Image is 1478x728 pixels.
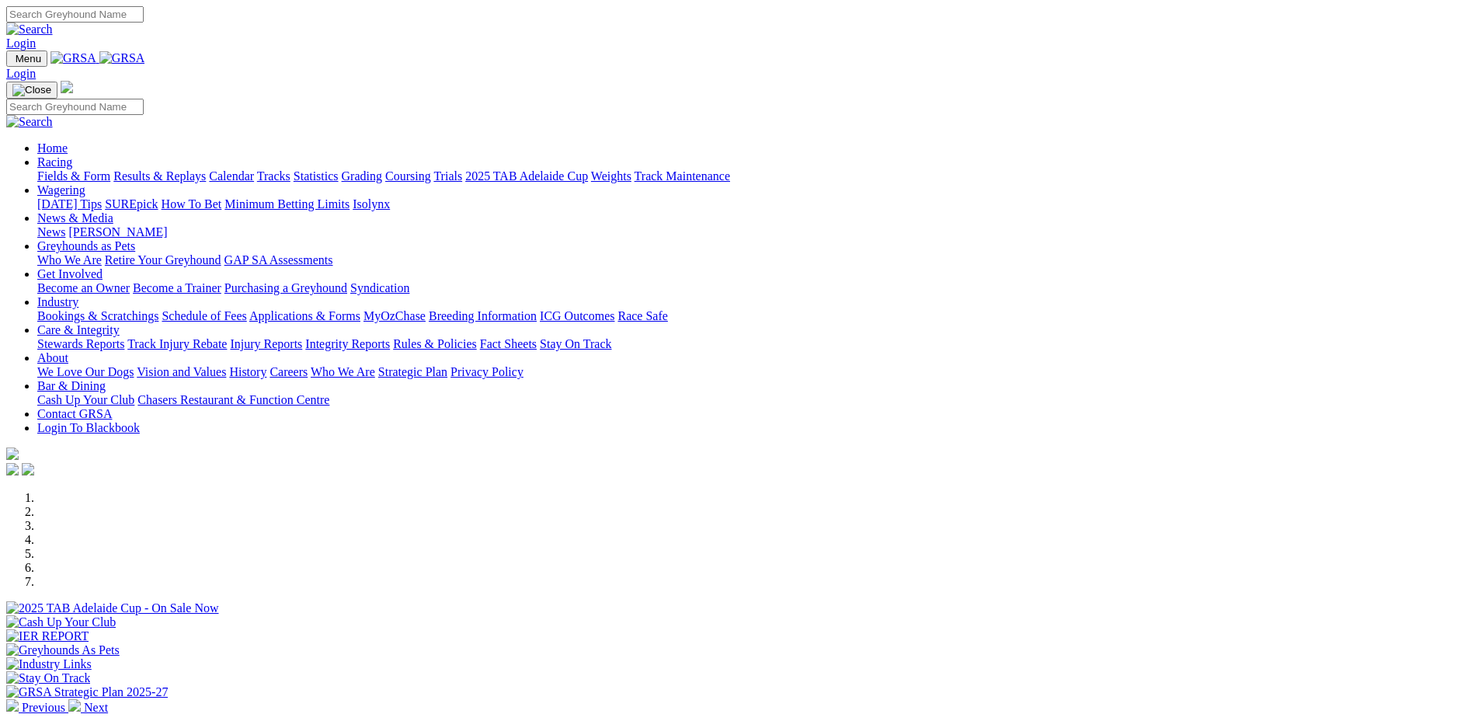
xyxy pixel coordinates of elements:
[617,309,667,322] a: Race Safe
[450,365,523,378] a: Privacy Policy
[37,281,130,294] a: Become an Owner
[6,67,36,80] a: Login
[311,365,375,378] a: Who We Are
[162,197,222,211] a: How To Bet
[6,671,90,685] img: Stay On Track
[37,155,72,169] a: Racing
[257,169,290,183] a: Tracks
[37,253,1472,267] div: Greyhounds as Pets
[37,309,1472,323] div: Industry
[37,225,65,239] a: News
[37,197,1472,211] div: Wagering
[6,6,144,23] input: Search
[37,365,1472,379] div: About
[385,169,431,183] a: Coursing
[37,253,102,266] a: Who We Are
[6,51,47,67] button: Toggle navigation
[22,463,34,475] img: twitter.svg
[342,169,382,183] a: Grading
[37,225,1472,239] div: News & Media
[363,309,426,322] a: MyOzChase
[224,197,350,211] a: Minimum Betting Limits
[540,309,614,322] a: ICG Outcomes
[105,253,221,266] a: Retire Your Greyhound
[6,448,19,460] img: logo-grsa-white.png
[84,701,108,714] span: Next
[37,267,103,280] a: Get Involved
[6,601,219,615] img: 2025 TAB Adelaide Cup - On Sale Now
[133,281,221,294] a: Become a Trainer
[230,337,302,350] a: Injury Reports
[6,685,168,699] img: GRSA Strategic Plan 2025-27
[6,115,53,129] img: Search
[68,701,108,714] a: Next
[137,365,226,378] a: Vision and Values
[105,197,158,211] a: SUREpick
[6,699,19,712] img: chevron-left-pager-white.svg
[37,183,85,197] a: Wagering
[37,365,134,378] a: We Love Our Dogs
[305,337,390,350] a: Integrity Reports
[37,337,124,350] a: Stewards Reports
[37,407,112,420] a: Contact GRSA
[635,169,730,183] a: Track Maintenance
[229,365,266,378] a: History
[224,281,347,294] a: Purchasing a Greyhound
[465,169,588,183] a: 2025 TAB Adelaide Cup
[6,37,36,50] a: Login
[37,323,120,336] a: Care & Integrity
[12,84,51,96] img: Close
[50,51,96,65] img: GRSA
[37,211,113,225] a: News & Media
[137,393,329,406] a: Chasers Restaurant & Function Centre
[37,141,68,155] a: Home
[378,365,447,378] a: Strategic Plan
[480,337,537,350] a: Fact Sheets
[6,463,19,475] img: facebook.svg
[37,239,135,253] a: Greyhounds as Pets
[350,281,409,294] a: Syndication
[113,169,206,183] a: Results & Replays
[68,225,167,239] a: [PERSON_NAME]
[127,337,227,350] a: Track Injury Rebate
[37,197,102,211] a: [DATE] Tips
[37,393,1472,407] div: Bar & Dining
[353,197,390,211] a: Isolynx
[37,169,110,183] a: Fields & Form
[6,615,116,629] img: Cash Up Your Club
[37,169,1472,183] div: Racing
[209,169,254,183] a: Calendar
[37,337,1472,351] div: Care & Integrity
[37,393,134,406] a: Cash Up Your Club
[37,295,78,308] a: Industry
[270,365,308,378] a: Careers
[22,701,65,714] span: Previous
[591,169,631,183] a: Weights
[37,421,140,434] a: Login To Blackbook
[6,657,92,671] img: Industry Links
[6,82,57,99] button: Toggle navigation
[37,351,68,364] a: About
[6,99,144,115] input: Search
[294,169,339,183] a: Statistics
[224,253,333,266] a: GAP SA Assessments
[37,309,158,322] a: Bookings & Scratchings
[6,643,120,657] img: Greyhounds As Pets
[61,81,73,93] img: logo-grsa-white.png
[37,281,1472,295] div: Get Involved
[429,309,537,322] a: Breeding Information
[68,699,81,712] img: chevron-right-pager-white.svg
[16,53,41,64] span: Menu
[99,51,145,65] img: GRSA
[393,337,477,350] a: Rules & Policies
[249,309,360,322] a: Applications & Forms
[37,379,106,392] a: Bar & Dining
[6,701,68,714] a: Previous
[540,337,611,350] a: Stay On Track
[6,23,53,37] img: Search
[162,309,246,322] a: Schedule of Fees
[6,629,89,643] img: IER REPORT
[433,169,462,183] a: Trials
